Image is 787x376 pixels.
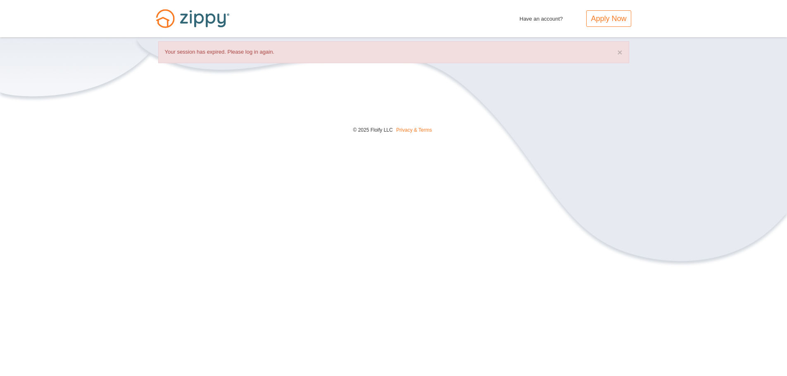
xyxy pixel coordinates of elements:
[396,127,432,133] a: Privacy & Terms
[158,41,629,63] div: Your session has expired. Please log in again.
[586,10,631,27] a: Apply Now
[353,127,392,133] span: © 2025 Floify LLC
[617,48,622,57] button: ×
[520,10,563,24] span: Have an account?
